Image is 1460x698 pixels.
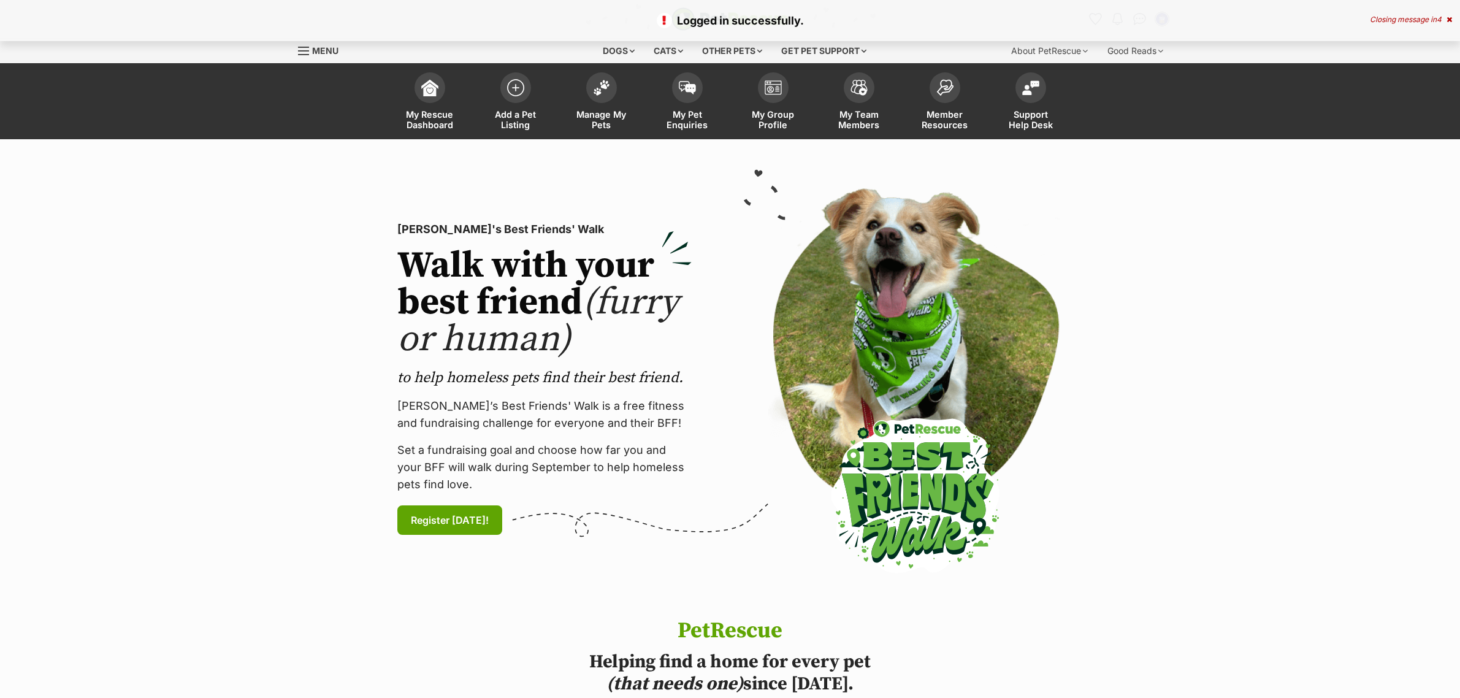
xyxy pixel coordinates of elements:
img: help-desk-icon-fdf02630f3aa405de69fd3d07c3f3aa587a6932b1a1747fa1d2bba05be0121f9.svg [1022,80,1039,95]
img: manage-my-pets-icon-02211641906a0b7f246fdf0571729dbe1e7629f14944591b6c1af311fb30b64b.svg [593,80,610,96]
span: Manage My Pets [574,109,629,130]
h1: PetRescue [541,619,919,643]
h2: Walk with your best friend [397,248,692,358]
h2: Helping find a home for every pet since [DATE]. [541,651,919,695]
span: (furry or human) [397,280,679,362]
img: pet-enquiries-icon-7e3ad2cf08bfb03b45e93fb7055b45f3efa6380592205ae92323e6603595dc1f.svg [679,81,696,94]
span: My Group Profile [746,109,801,130]
img: team-members-icon-5396bd8760b3fe7c0b43da4ab00e1e3bb1a5d9ba89233759b79545d2d3fc5d0d.svg [850,80,868,96]
span: My Rescue Dashboard [402,109,457,130]
img: dashboard-icon-eb2f2d2d3e046f16d808141f083e7271f6b2e854fb5c12c21221c1fb7104beca.svg [421,79,438,96]
a: Member Resources [902,66,988,139]
p: [PERSON_NAME]'s Best Friends' Walk [397,221,692,238]
span: My Pet Enquiries [660,109,715,130]
a: Add a Pet Listing [473,66,559,139]
span: Member Resources [917,109,973,130]
p: [PERSON_NAME]’s Best Friends' Walk is a free fitness and fundraising challenge for everyone and t... [397,397,692,432]
div: Other pets [694,39,771,63]
a: Support Help Desk [988,66,1074,139]
div: About PetRescue [1003,39,1096,63]
div: Dogs [594,39,643,63]
span: Menu [312,45,338,56]
a: Menu [298,39,347,61]
span: My Team Members [831,109,887,130]
img: member-resources-icon-8e73f808a243e03378d46382f2149f9095a855e16c252ad45f914b54edf8863c.svg [936,79,954,96]
div: Good Reads [1099,39,1172,63]
span: Support Help Desk [1003,109,1058,130]
a: My Group Profile [730,66,816,139]
a: My Pet Enquiries [644,66,730,139]
div: Cats [645,39,692,63]
a: Manage My Pets [559,66,644,139]
img: add-pet-listing-icon-0afa8454b4691262ce3f59096e99ab1cd57d4a30225e0717b998d2c9b9846f56.svg [507,79,524,96]
span: Add a Pet Listing [488,109,543,130]
a: My Team Members [816,66,902,139]
p: to help homeless pets find their best friend. [397,368,692,388]
a: My Rescue Dashboard [387,66,473,139]
a: Register [DATE]! [397,505,502,535]
div: Get pet support [773,39,875,63]
i: (that needs one) [606,672,743,696]
img: group-profile-icon-3fa3cf56718a62981997c0bc7e787c4b2cf8bcc04b72c1350f741eb67cf2f40e.svg [765,80,782,95]
p: Set a fundraising goal and choose how far you and your BFF will walk during September to help hom... [397,442,692,493]
span: Register [DATE]! [411,513,489,527]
